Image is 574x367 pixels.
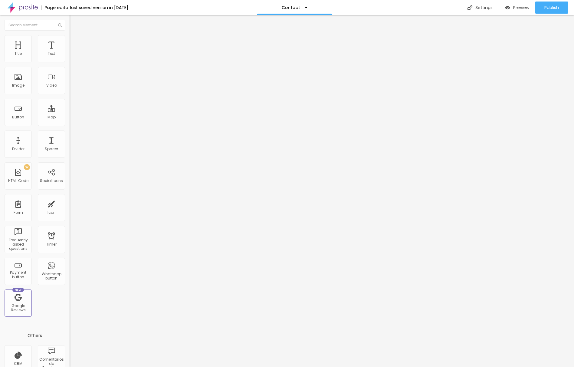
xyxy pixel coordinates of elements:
span: Preview [513,5,529,10]
div: Whatsapp button [39,272,63,281]
span: Publish [544,5,559,10]
div: Social Icons [40,179,63,183]
div: Title [15,51,22,56]
div: last saved version in [DATE] [70,5,128,10]
div: Icon [47,210,56,215]
div: Spacer [45,147,58,151]
img: view-1.svg [505,5,510,10]
input: Search element [5,20,65,31]
p: Contact [282,5,300,10]
img: Icone [58,23,62,27]
div: Image [12,83,24,88]
div: Button [12,115,24,119]
img: Icone [467,5,472,10]
div: Payment button [6,270,30,279]
button: Preview [499,2,535,14]
div: Timer [46,242,57,246]
div: CRM [14,362,22,366]
div: Text [48,51,55,56]
div: HTML Code [8,179,28,183]
div: Video [46,83,57,88]
div: Google Reviews [6,304,30,312]
div: Page editor [41,5,70,10]
div: Divider [12,147,24,151]
div: New [12,288,24,292]
iframe: Editor [70,15,574,367]
div: Frequently asked questions [6,238,30,251]
div: Form [14,210,23,215]
div: Map [47,115,56,119]
button: Publish [535,2,568,14]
